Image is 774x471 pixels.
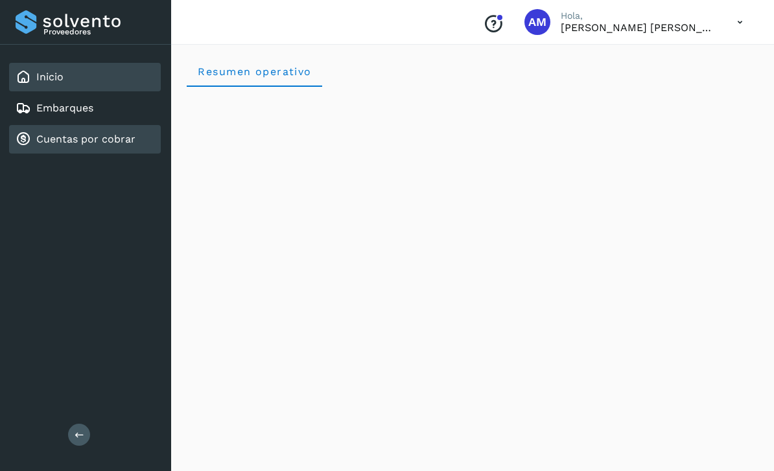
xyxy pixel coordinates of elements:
[36,133,135,145] a: Cuentas por cobrar
[197,65,312,78] span: Resumen operativo
[9,94,161,122] div: Embarques
[561,21,716,34] p: ALONZO MARTINEZ ESCORZA
[9,125,161,154] div: Cuentas por cobrar
[561,10,716,21] p: Hola,
[43,27,156,36] p: Proveedores
[36,71,64,83] a: Inicio
[36,102,93,114] a: Embarques
[9,63,161,91] div: Inicio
